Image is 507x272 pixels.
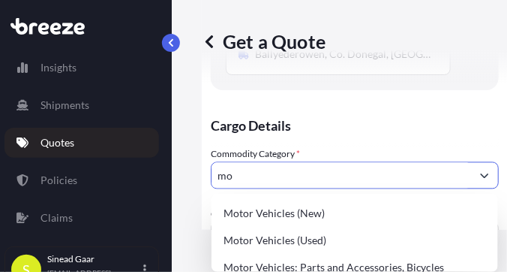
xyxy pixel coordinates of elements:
[40,173,77,188] p: Policies
[40,210,73,225] p: Claims
[40,135,74,150] p: Quotes
[471,162,498,189] button: Show suggestions
[211,102,499,147] p: Cargo Details
[40,60,76,75] p: Insights
[47,253,140,265] p: Sinead Gaar
[211,162,471,189] input: Select a commodity type
[211,147,300,162] label: Commodity Category
[217,200,492,227] div: Motor Vehicles (New)
[202,30,325,54] p: Get a Quote
[40,98,89,113] p: Shipments
[217,227,492,254] div: Motor Vehicles (Used)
